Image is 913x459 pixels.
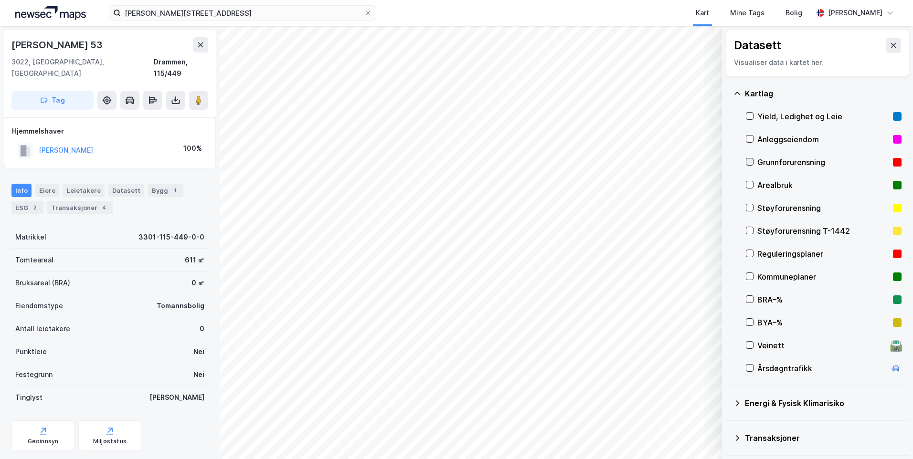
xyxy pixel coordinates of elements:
[11,184,32,197] div: Info
[757,294,889,305] div: BRA–%
[12,125,208,137] div: Hjemmelshaver
[15,6,86,20] img: logo.a4113a55bc3d86da70a041830d287a7e.svg
[11,91,94,110] button: Tag
[745,432,902,444] div: Transaksjoner
[200,323,204,334] div: 0
[11,56,154,79] div: 3022, [GEOGRAPHIC_DATA], [GEOGRAPHIC_DATA]
[15,369,53,380] div: Festegrunn
[170,186,180,195] div: 1
[93,438,127,445] div: Miljøstatus
[15,323,70,334] div: Antall leietakere
[193,346,204,357] div: Nei
[786,7,802,19] div: Bolig
[757,317,889,328] div: BYA–%
[99,203,109,212] div: 4
[15,300,63,312] div: Eiendomstype
[734,38,781,53] div: Datasett
[757,271,889,282] div: Kommuneplaner
[47,201,113,214] div: Transaksjoner
[148,184,183,197] div: Bygg
[828,7,882,19] div: [PERSON_NAME]
[15,277,70,289] div: Bruksareal (BRA)
[745,397,902,409] div: Energi & Fysisk Klimarisiko
[63,184,105,197] div: Leietakere
[757,111,889,122] div: Yield, Ledighet og Leie
[757,225,889,237] div: Støyforurensning T-1442
[121,6,364,20] input: Søk på adresse, matrikkel, gårdeiere, leietakere eller personer
[757,363,886,374] div: Årsdøgntrafikk
[193,369,204,380] div: Nei
[30,203,40,212] div: 2
[185,254,204,266] div: 611 ㎡
[757,134,889,145] div: Anleggseiendom
[757,202,889,214] div: Støyforurensning
[15,231,46,243] div: Matrikkel
[734,57,901,68] div: Visualiser data i kartet her.
[757,248,889,260] div: Reguleringsplaner
[15,392,42,403] div: Tinglyst
[757,179,889,191] div: Arealbruk
[108,184,144,197] div: Datasett
[11,201,43,214] div: ESG
[865,413,913,459] iframe: Chat Widget
[157,300,204,312] div: Tomannsbolig
[138,231,204,243] div: 3301-115-449-0-0
[757,340,886,351] div: Veinett
[15,346,47,357] div: Punktleie
[35,184,59,197] div: Eiere
[757,156,889,168] div: Grunnforurensning
[890,339,902,352] div: 🛣️
[149,392,204,403] div: [PERSON_NAME]
[730,7,764,19] div: Mine Tags
[745,88,902,99] div: Kartlag
[696,7,709,19] div: Kart
[11,37,105,52] div: [PERSON_NAME] 53
[191,277,204,289] div: 0 ㎡
[154,56,208,79] div: Drammen, 115/449
[183,143,202,154] div: 100%
[15,254,53,266] div: Tomteareal
[28,438,59,445] div: Geoinnsyn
